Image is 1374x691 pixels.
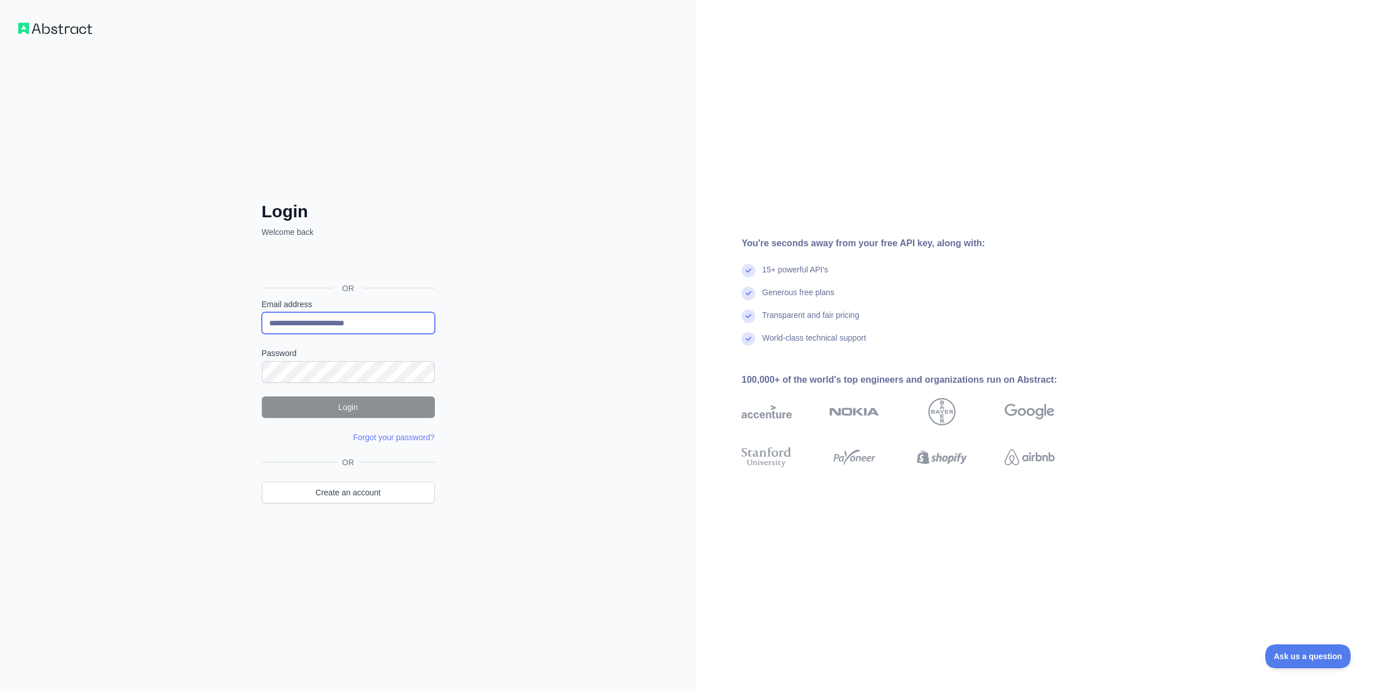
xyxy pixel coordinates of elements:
div: You're seconds away from your free API key, along with: [742,237,1091,250]
button: Login [262,396,435,418]
img: check mark [742,264,755,278]
h2: Login [262,201,435,222]
div: World-class technical support [762,332,866,355]
img: payoneer [829,445,879,470]
div: Transparent and fair pricing [762,309,859,332]
p: Welcome back [262,226,435,238]
img: stanford university [742,445,792,470]
span: OR [338,457,359,468]
span: OR [333,283,363,294]
img: airbnb [1005,445,1055,470]
iframe: Toggle Customer Support [1265,644,1351,668]
label: Password [262,347,435,359]
div: Generous free plans [762,287,834,309]
img: shopify [917,445,967,470]
iframe: Botón Iniciar sesión con Google [256,250,438,275]
img: check mark [742,309,755,323]
img: bayer [928,398,956,425]
a: Create an account [262,482,435,503]
div: 100,000+ of the world's top engineers and organizations run on Abstract: [742,373,1091,387]
img: Workflow [18,23,92,34]
img: nokia [829,398,879,425]
img: accenture [742,398,792,425]
img: check mark [742,287,755,300]
img: google [1005,398,1055,425]
label: Email address [262,299,435,310]
div: 15+ powerful API's [762,264,828,287]
a: Forgot your password? [353,433,434,442]
img: check mark [742,332,755,346]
